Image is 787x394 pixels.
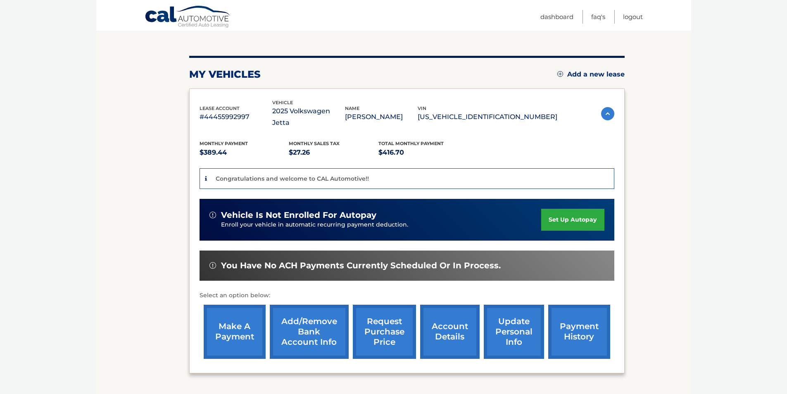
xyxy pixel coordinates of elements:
span: vehicle is not enrolled for autopay [221,210,376,220]
span: lease account [200,105,240,111]
a: request purchase price [353,305,416,359]
a: payment history [548,305,610,359]
a: Add a new lease [557,70,625,79]
p: $27.26 [289,147,378,158]
p: Enroll your vehicle in automatic recurring payment deduction. [221,220,542,229]
h2: my vehicles [189,68,261,81]
span: name [345,105,359,111]
img: accordion-active.svg [601,107,614,120]
p: Congratulations and welcome to CAL Automotive!! [216,175,369,182]
span: Monthly sales Tax [289,141,340,146]
p: #44455992997 [200,111,272,123]
p: Select an option below: [200,291,614,301]
a: make a payment [204,305,266,359]
p: [US_VEHICLE_IDENTIFICATION_NUMBER] [418,111,557,123]
a: Add/Remove bank account info [270,305,349,359]
a: Logout [623,10,643,24]
a: Dashboard [540,10,573,24]
a: account details [420,305,480,359]
span: Monthly Payment [200,141,248,146]
span: Total Monthly Payment [378,141,444,146]
a: FAQ's [591,10,605,24]
p: $389.44 [200,147,289,158]
p: $416.70 [378,147,468,158]
a: set up autopay [541,209,604,231]
img: alert-white.svg [209,212,216,218]
img: alert-white.svg [209,262,216,269]
span: vin [418,105,426,111]
a: update personal info [484,305,544,359]
span: You have no ACH payments currently scheduled or in process. [221,260,501,271]
p: [PERSON_NAME] [345,111,418,123]
span: vehicle [272,100,293,105]
p: 2025 Volkswagen Jetta [272,105,345,129]
img: add.svg [557,71,563,77]
a: Cal Automotive [145,5,231,29]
